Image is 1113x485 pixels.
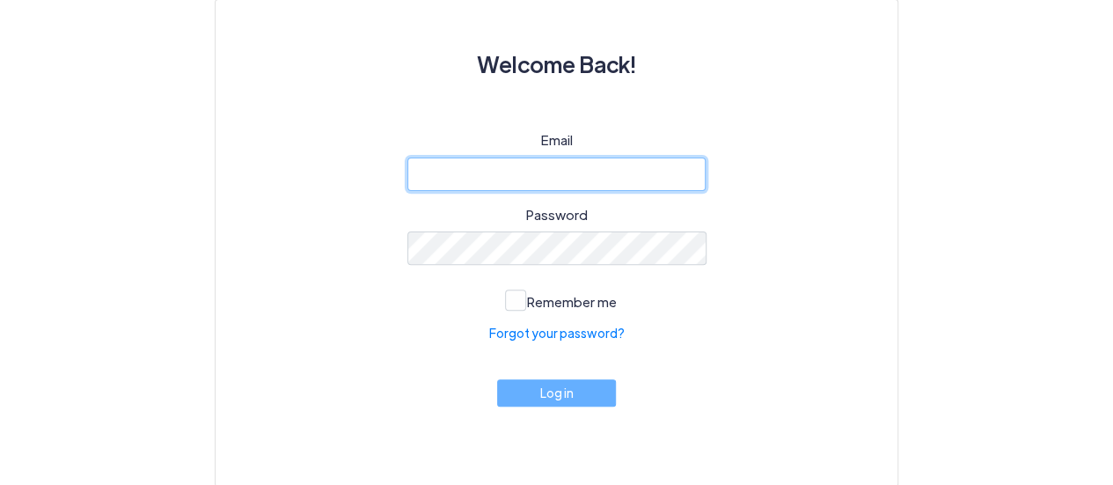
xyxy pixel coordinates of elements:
a: Forgot your password? [489,324,625,342]
label: Password [526,205,588,225]
button: Log in [497,379,617,407]
h3: Welcome Back! [258,42,855,86]
label: Email [541,130,573,151]
span: Remember me [527,293,617,310]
